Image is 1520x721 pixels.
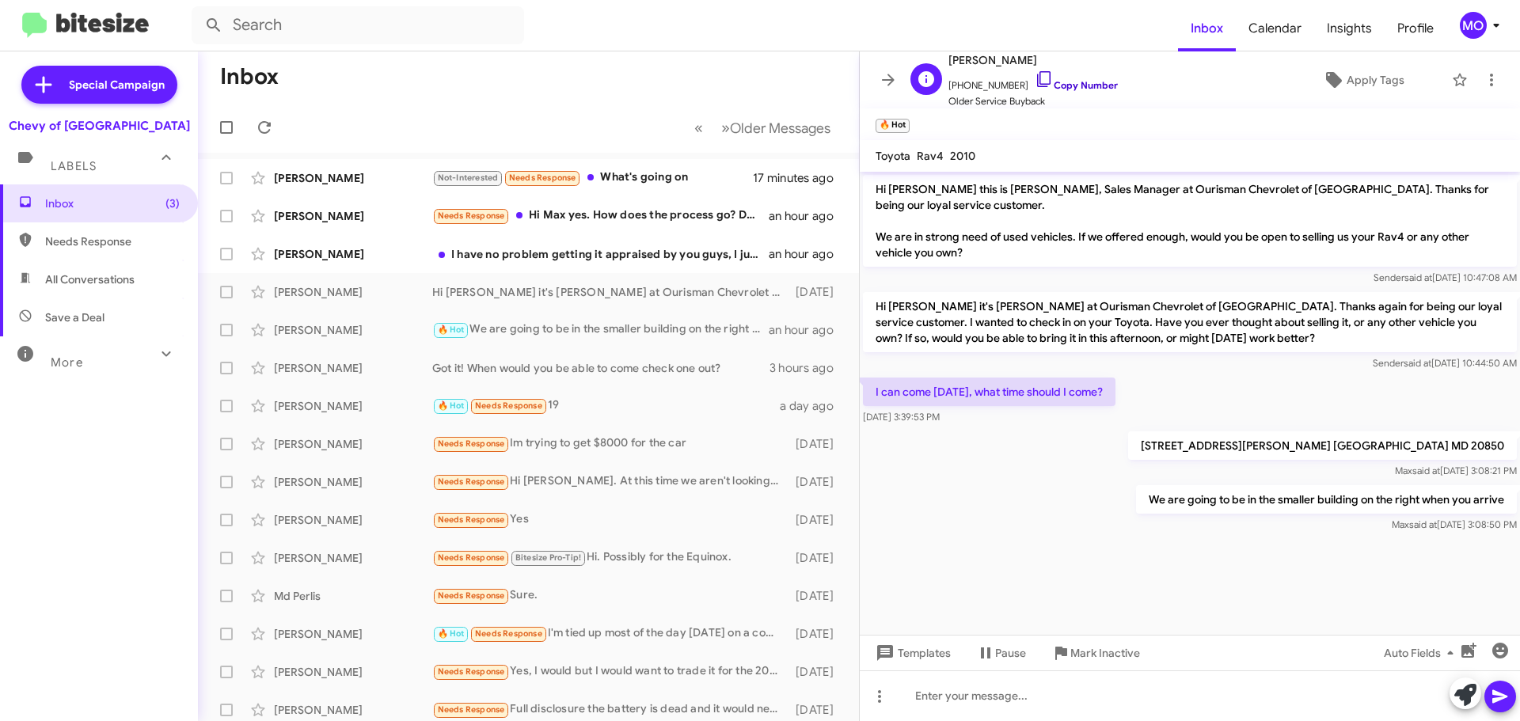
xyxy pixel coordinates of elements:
p: Hi [PERSON_NAME] this is [PERSON_NAME], Sales Manager at Ourisman Chevrolet of [GEOGRAPHIC_DATA].... [863,175,1517,267]
span: Templates [872,639,951,667]
div: [PERSON_NAME] [274,398,432,414]
nav: Page navigation example [686,112,840,144]
div: [PERSON_NAME] [274,512,432,528]
span: [PERSON_NAME] [948,51,1118,70]
div: [DATE] [788,702,846,718]
span: Inbox [45,195,180,211]
button: Previous [685,112,712,144]
button: Mark Inactive [1039,639,1153,667]
span: Pause [995,639,1026,667]
span: Toyota [876,149,910,163]
span: said at [1404,357,1431,369]
div: [PERSON_NAME] [274,208,432,224]
p: Hi [PERSON_NAME] it's [PERSON_NAME] at Ourisman Chevrolet of [GEOGRAPHIC_DATA]. Thanks again for ... [863,292,1517,352]
span: Special Campaign [69,77,165,93]
div: Chevy of [GEOGRAPHIC_DATA] [9,118,190,134]
div: [PERSON_NAME] [274,626,432,642]
span: 🔥 Hot [438,628,465,639]
span: (3) [165,195,180,211]
div: [PERSON_NAME] [274,550,432,566]
span: Mark Inactive [1070,639,1140,667]
span: Calendar [1236,6,1314,51]
div: [DATE] [788,284,846,300]
div: 19 [432,397,780,415]
div: [PERSON_NAME] [274,246,432,262]
span: Older Messages [730,120,830,137]
span: Max [DATE] 3:08:21 PM [1395,465,1517,476]
span: Needs Response [438,666,505,677]
div: What's going on [432,169,753,187]
span: Auto Fields [1384,639,1460,667]
span: Bitesize Pro-Tip! [515,552,581,563]
button: MO [1446,12,1503,39]
div: Hi [PERSON_NAME]. At this time we aren't looking to sell it. Thank you [432,472,788,491]
span: 🔥 Hot [438,400,465,411]
p: We are going to be in the smaller building on the right when you arrive [1136,485,1517,514]
div: [DATE] [788,474,846,490]
div: [PERSON_NAME] [274,474,432,490]
span: Needs Response [475,628,542,639]
div: [PERSON_NAME] [274,284,432,300]
button: Apply Tags [1282,66,1444,94]
span: Needs Response [438,211,505,221]
div: I have no problem getting it appraised by you guys, I just do not want to waste my time sitting a... [432,246,769,262]
span: Rav4 [917,149,944,163]
p: [STREET_ADDRESS][PERSON_NAME] [GEOGRAPHIC_DATA] MD 20850 [1128,431,1517,460]
div: [DATE] [788,550,846,566]
span: » [721,118,730,138]
div: [PERSON_NAME] [274,360,432,376]
small: 🔥 Hot [876,119,910,133]
div: [DATE] [788,588,846,604]
a: Profile [1385,6,1446,51]
span: Needs Response [438,438,505,449]
div: an hour ago [769,208,846,224]
span: [DATE] 3:39:53 PM [863,411,940,423]
div: [PERSON_NAME] [274,702,432,718]
div: I'm tied up most of the day [DATE] on a company event. Let's talk [DATE]. [432,624,788,643]
span: Save a Deal [45,309,104,325]
span: Needs Response [438,590,505,601]
div: Hi [PERSON_NAME] it's [PERSON_NAME] at Ourisman Chevrolet of [GEOGRAPHIC_DATA]. Just wanted to fo... [432,284,788,300]
span: said at [1412,465,1440,476]
span: Needs Response [438,552,505,563]
span: said at [1409,518,1437,530]
div: an hour ago [769,246,846,262]
span: Needs Response [438,514,505,525]
a: Inbox [1178,6,1236,51]
span: Sender [DATE] 10:47:08 AM [1374,271,1517,283]
span: Max [DATE] 3:08:50 PM [1392,518,1517,530]
div: We are going to be in the smaller building on the right when you arrive [432,321,769,339]
button: Auto Fields [1371,639,1472,667]
div: [PERSON_NAME] [274,436,432,452]
div: MO [1460,12,1487,39]
span: Needs Response [45,233,180,249]
div: Yes [432,510,788,529]
h1: Inbox [220,64,279,89]
a: Copy Number [1035,79,1118,91]
div: Yes, I would but I would want to trade it for the 2013 Jeep Wrangler Unlimited Sport if I got eno... [432,662,788,681]
span: Needs Response [509,173,576,183]
button: Next [712,112,840,144]
span: Labels [51,159,97,173]
span: 2010 [950,149,975,163]
div: [PERSON_NAME] [274,322,432,338]
span: Needs Response [475,400,542,411]
div: Im trying to get $8000 for the car [432,434,788,453]
span: Older Service Buyback [948,93,1118,109]
span: More [51,355,83,370]
span: 🔥 Hot [438,324,465,335]
a: Insights [1314,6,1385,51]
div: 17 minutes ago [753,170,846,186]
p: I can come [DATE], what time should I come? [863,378,1115,406]
div: [DATE] [788,626,846,642]
span: Apply Tags [1347,66,1404,94]
div: [PERSON_NAME] [274,170,432,186]
span: Not-Interested [438,173,499,183]
div: Hi. Possibly for the Equinox. [432,548,788,567]
span: « [694,118,703,138]
span: [PHONE_NUMBER] [948,70,1118,93]
a: Special Campaign [21,66,177,104]
input: Search [192,6,524,44]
